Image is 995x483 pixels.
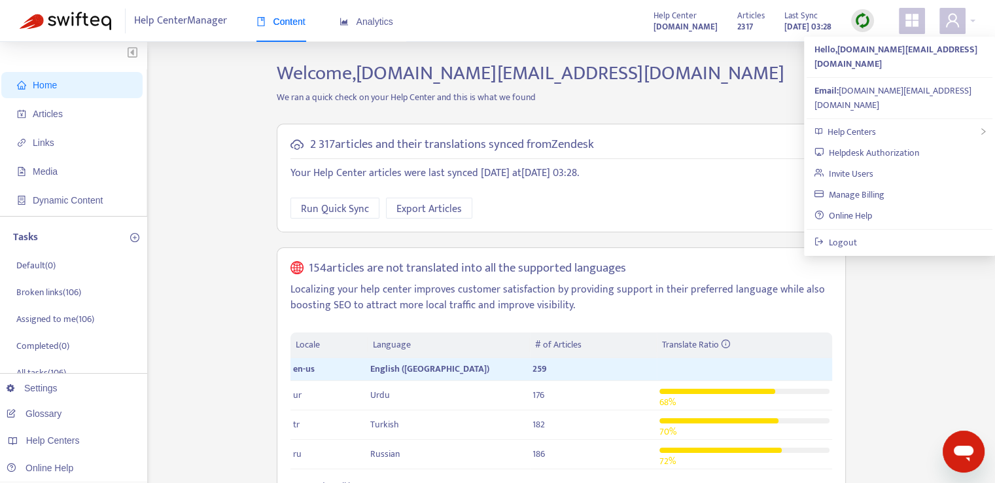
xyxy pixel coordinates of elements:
a: Manage Billing [814,187,884,202]
h5: 154 articles are not translated into all the supported languages [309,261,626,276]
a: Settings [7,383,58,393]
span: home [17,80,26,90]
a: Online Help [814,208,872,223]
span: Run Quick Sync [301,201,369,217]
span: Links [33,137,54,148]
p: Localizing your help center improves customer satisfaction by providing support in their preferre... [290,282,832,313]
p: We ran a quick check on your Help Center and this is what we found [267,90,856,104]
span: English ([GEOGRAPHIC_DATA]) [370,361,489,376]
span: 70 % [659,424,676,439]
button: Export Articles [386,198,472,219]
p: All tasks ( 106 ) [16,366,66,380]
a: Online Help [7,463,73,473]
span: Dynamic Content [33,195,103,206]
img: Swifteq [20,12,111,30]
th: Locale [290,332,368,358]
span: file-image [17,167,26,176]
p: Completed ( 0 ) [16,339,69,353]
a: Helpdesk Authorization [814,145,919,160]
strong: Hello, [DOMAIN_NAME][EMAIL_ADDRESS][DOMAIN_NAME] [814,42,977,71]
a: Glossary [7,408,61,419]
span: Russian [370,446,400,461]
span: Help Center Manager [134,9,227,33]
span: Help Centers [26,435,80,446]
span: right [979,128,987,135]
span: Media [33,166,58,177]
span: Analytics [340,16,393,27]
p: Tasks [13,230,38,245]
span: user [945,12,960,28]
div: [DOMAIN_NAME][EMAIL_ADDRESS][DOMAIN_NAME] [814,84,985,113]
span: area-chart [340,17,349,26]
span: cloud-sync [290,138,304,151]
iframe: Кнопка, открывающая окно обмена сообщениями; идет разговор [943,431,985,473]
span: plus-circle [130,233,139,242]
span: 186 [532,446,545,461]
span: 182 [532,417,545,432]
span: 176 [532,387,544,402]
span: Welcome, [DOMAIN_NAME][EMAIL_ADDRESS][DOMAIN_NAME] [277,57,784,90]
h5: 2 317 articles and their translations synced from Zendesk [310,137,594,152]
a: Logout [814,235,857,250]
strong: [DATE] 03:28 [784,20,831,34]
span: appstore [904,12,920,28]
span: 72 % [659,454,676,469]
a: [DOMAIN_NAME] [654,19,718,34]
span: en-us [293,361,315,376]
span: Articles [33,109,63,119]
strong: [DOMAIN_NAME] [654,20,718,34]
p: Your Help Center articles were last synced [DATE] at [DATE] 03:28 . [290,166,832,181]
p: Assigned to me ( 106 ) [16,312,94,326]
strong: Email: [814,83,839,98]
span: account-book [17,109,26,118]
p: Default ( 0 ) [16,259,56,272]
span: container [17,196,26,205]
span: ur [293,387,302,402]
a: Invite Users [814,166,873,181]
strong: 2317 [737,20,753,34]
span: Home [33,80,57,90]
span: Content [256,16,305,27]
span: Urdu [370,387,390,402]
span: Last Sync [784,9,818,23]
span: ru [293,446,302,461]
span: Export Articles [396,201,462,217]
span: 259 [532,361,547,376]
span: Turkish [370,417,399,432]
th: Language [368,332,530,358]
p: Broken links ( 106 ) [16,285,81,299]
th: # of Articles [530,332,656,358]
span: Help Centers [828,124,876,139]
span: global [290,261,304,276]
span: Articles [737,9,765,23]
div: Translate Ratio [662,338,827,352]
span: link [17,138,26,147]
span: book [256,17,266,26]
span: tr [293,417,300,432]
span: Help Center [654,9,697,23]
img: sync.dc5367851b00ba804db3.png [854,12,871,29]
span: 68 % [659,395,676,410]
button: Run Quick Sync [290,198,379,219]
